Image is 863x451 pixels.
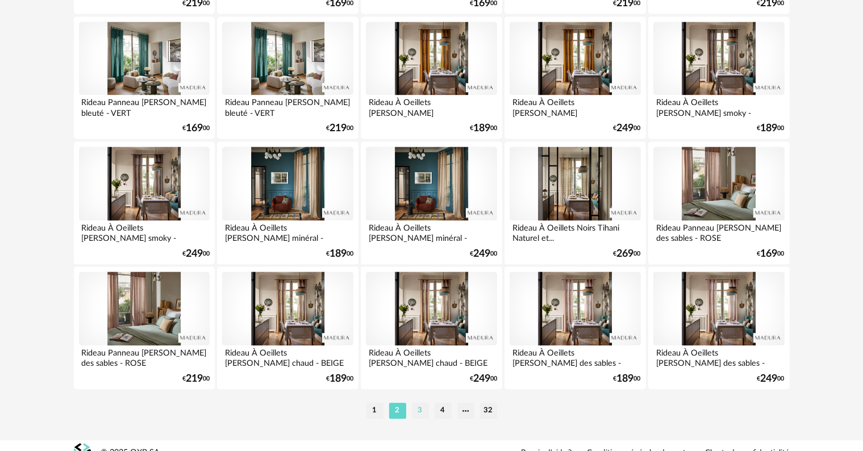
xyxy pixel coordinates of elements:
span: 189 [330,375,347,383]
a: Rideau Panneau [PERSON_NAME] bleuté - VERT €16900 [74,16,215,139]
div: Rideau À Oeillets [PERSON_NAME] [366,95,497,118]
span: 249 [473,250,490,258]
a: Rideau À Oeillets [PERSON_NAME] des sables - ROSE €24900 [648,266,789,389]
div: € 00 [326,250,353,258]
a: Rideau À Oeillets [PERSON_NAME] des sables - ROSE €18900 [505,266,645,389]
div: € 00 [757,250,785,258]
a: Rideau À Oeillets [PERSON_NAME] minéral - NATUREL €24900 [361,141,502,264]
li: 32 [480,403,497,419]
div: € 00 [470,250,497,258]
span: 249 [473,375,490,383]
div: Rideau À Oeillets [PERSON_NAME] smoky - MARRON [79,220,210,243]
span: 189 [473,124,490,132]
div: Rideau À Oeillets [PERSON_NAME] des sables - ROSE [510,345,640,368]
span: 249 [761,375,778,383]
div: Rideau À Oeillets [PERSON_NAME] minéral - NATUREL [222,220,353,243]
div: Rideau Panneau [PERSON_NAME] des sables - ROSE [79,345,210,368]
div: € 00 [757,375,785,383]
a: Rideau À Oeillets Noirs Tihani Naturel et... €26900 [505,141,645,264]
div: Rideau À Oeillets [PERSON_NAME] smoky - MARRON [653,95,784,118]
div: € 00 [182,250,210,258]
div: € 00 [470,375,497,383]
a: Rideau À Oeillets [PERSON_NAME] €18900 [361,16,502,139]
div: € 00 [182,375,210,383]
span: 249 [186,250,203,258]
div: € 00 [614,375,641,383]
div: Rideau À Oeillets [PERSON_NAME] minéral - NATUREL [366,220,497,243]
div: € 00 [614,250,641,258]
a: Rideau À Oeillets [PERSON_NAME] minéral - NATUREL €18900 [217,141,358,264]
div: € 00 [326,375,353,383]
a: Rideau À Oeillets [PERSON_NAME] smoky - MARRON €24900 [74,141,215,264]
a: Rideau À Oeillets [PERSON_NAME] chaud - BEIGE €18900 [217,266,358,389]
div: Rideau Panneau [PERSON_NAME] des sables - ROSE [653,220,784,243]
a: Rideau Panneau [PERSON_NAME] des sables - ROSE €16900 [648,141,789,264]
li: 1 [366,403,383,419]
span: 189 [330,250,347,258]
span: 189 [617,375,634,383]
div: € 00 [757,124,785,132]
div: Rideau À Oeillets [PERSON_NAME] chaud - BEIGE [222,345,353,368]
span: 169 [186,124,203,132]
span: 169 [761,250,778,258]
div: € 00 [326,124,353,132]
li: 4 [435,403,452,419]
li: 2 [389,403,406,419]
a: Rideau À Oeillets [PERSON_NAME] €24900 [505,16,645,139]
div: Rideau À Oeillets [PERSON_NAME] des sables - ROSE [653,345,784,368]
span: 219 [186,375,203,383]
a: Rideau À Oeillets [PERSON_NAME] smoky - MARRON €18900 [648,16,789,139]
div: € 00 [614,124,641,132]
a: Rideau À Oeillets [PERSON_NAME] chaud - BEIGE €24900 [361,266,502,389]
div: Rideau À Oeillets Noirs Tihani Naturel et... [510,220,640,243]
div: Rideau À Oeillets [PERSON_NAME] chaud - BEIGE [366,345,497,368]
div: Rideau À Oeillets [PERSON_NAME] [510,95,640,118]
span: 269 [617,250,634,258]
div: € 00 [182,124,210,132]
li: 3 [412,403,429,419]
div: Rideau Panneau [PERSON_NAME] bleuté - VERT [222,95,353,118]
a: Rideau Panneau [PERSON_NAME] des sables - ROSE €21900 [74,266,215,389]
a: Rideau Panneau [PERSON_NAME] bleuté - VERT €21900 [217,16,358,139]
span: 189 [761,124,778,132]
span: 249 [617,124,634,132]
span: 219 [330,124,347,132]
div: € 00 [470,124,497,132]
div: Rideau Panneau [PERSON_NAME] bleuté - VERT [79,95,210,118]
